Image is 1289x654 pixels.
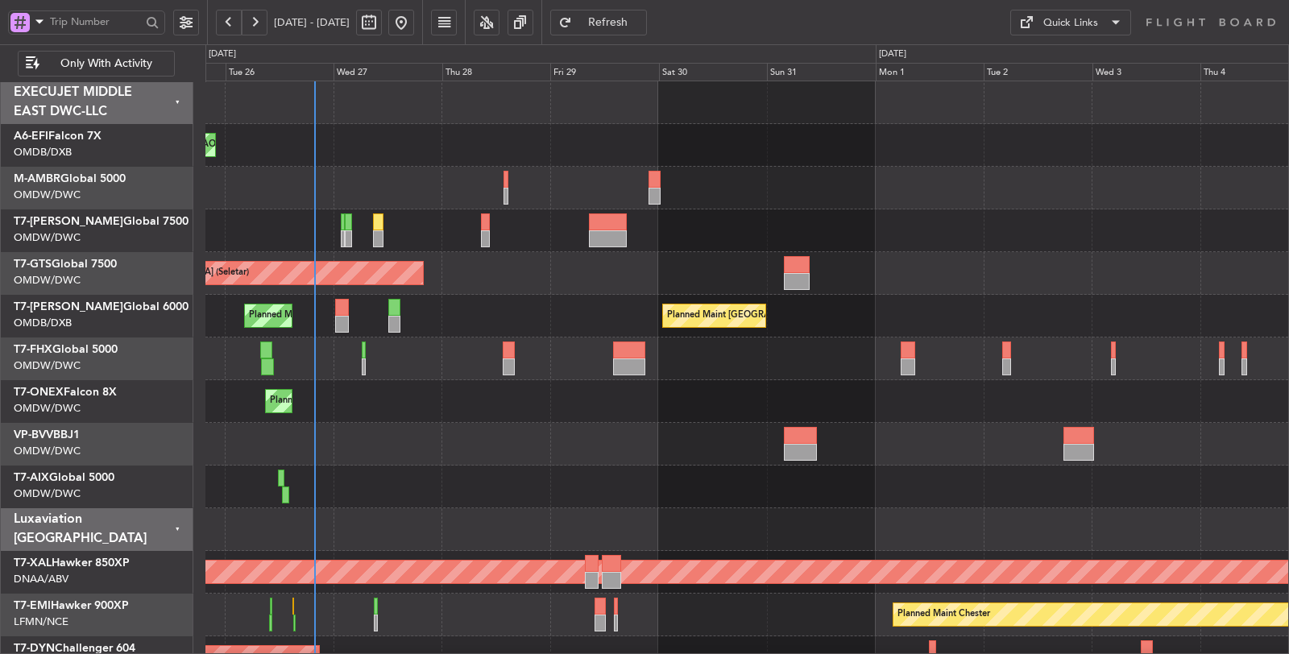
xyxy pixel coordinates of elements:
[14,600,129,611] a: T7-EMIHawker 900XP
[14,429,80,441] a: VP-BVVBBJ1
[1010,10,1131,35] button: Quick Links
[767,63,876,82] div: Sun 31
[14,216,189,227] a: T7-[PERSON_NAME]Global 7500
[984,63,1092,82] div: Tue 2
[14,429,53,441] span: VP-BVV
[1043,15,1098,31] div: Quick Links
[14,273,81,288] a: OMDW/DWC
[14,301,123,313] span: T7-[PERSON_NAME]
[14,188,81,202] a: OMDW/DWC
[209,48,236,61] div: [DATE]
[550,10,647,35] button: Refresh
[14,643,55,654] span: T7-DYN
[897,602,990,627] div: Planned Maint Chester
[14,145,72,159] a: OMDB/DXB
[18,51,175,77] button: Only With Activity
[14,301,189,313] a: T7-[PERSON_NAME]Global 6000
[274,15,350,30] span: [DATE] - [DATE]
[14,230,81,245] a: OMDW/DWC
[270,389,429,413] div: Planned Maint Dubai (Al Maktoum Intl)
[14,216,123,227] span: T7-[PERSON_NAME]
[50,10,141,34] input: Trip Number
[14,401,81,416] a: OMDW/DWC
[14,600,51,611] span: T7-EMI
[14,615,68,629] a: LFMN/NCE
[43,58,169,69] span: Only With Activity
[14,358,81,373] a: OMDW/DWC
[879,48,906,61] div: [DATE]
[14,557,52,569] span: T7-XAL
[14,344,52,355] span: T7-FHX
[14,643,135,654] a: T7-DYNChallenger 604
[14,572,68,586] a: DNAA/ABV
[14,472,49,483] span: T7-AIX
[14,486,81,501] a: OMDW/DWC
[659,63,768,82] div: Sat 30
[249,304,518,328] div: Planned Maint [GEOGRAPHIC_DATA] ([GEOGRAPHIC_DATA] Intl)
[14,444,81,458] a: OMDW/DWC
[14,387,64,398] span: T7-ONEX
[550,63,659,82] div: Fri 29
[442,63,551,82] div: Thu 28
[1092,63,1201,82] div: Wed 3
[14,259,117,270] a: T7-GTSGlobal 7500
[14,130,102,142] a: A6-EFIFalcon 7X
[667,304,936,328] div: Planned Maint [GEOGRAPHIC_DATA] ([GEOGRAPHIC_DATA] Intl)
[14,472,114,483] a: T7-AIXGlobal 5000
[226,63,334,82] div: Tue 26
[14,344,118,355] a: T7-FHXGlobal 5000
[575,17,641,28] span: Refresh
[876,63,984,82] div: Mon 1
[14,557,130,569] a: T7-XALHawker 850XP
[14,387,117,398] a: T7-ONEXFalcon 8X
[14,130,48,142] span: A6-EFI
[14,173,60,184] span: M-AMBR
[334,63,442,82] div: Wed 27
[14,173,126,184] a: M-AMBRGlobal 5000
[14,259,52,270] span: T7-GTS
[14,316,72,330] a: OMDB/DXB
